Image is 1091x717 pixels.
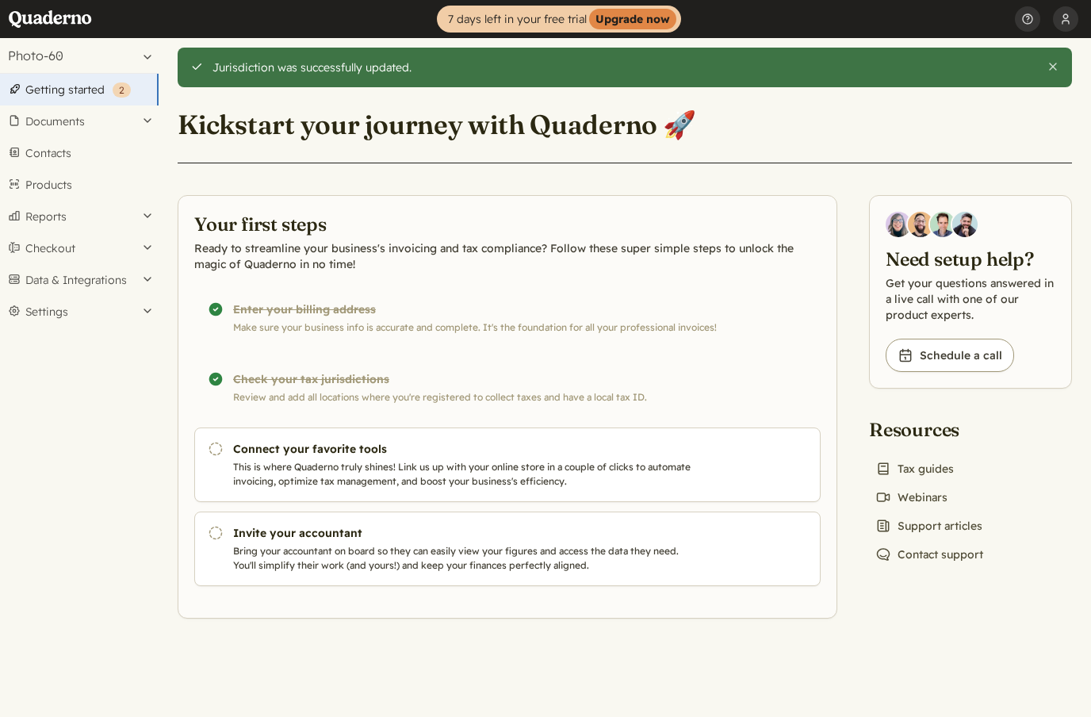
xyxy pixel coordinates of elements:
h2: Need setup help? [886,247,1055,272]
p: This is where Quaderno truly shines! Link us up with your online store in a couple of clicks to a... [233,460,701,489]
h1: Kickstart your journey with Quaderno 🚀 [178,108,696,142]
a: Tax guides [869,458,960,480]
strong: Upgrade now [589,9,676,29]
p: Get your questions answered in a live call with one of our product experts. [886,275,1055,323]
img: Ivo Oltmans, Business Developer at Quaderno [930,212,955,237]
a: 7 days left in your free trialUpgrade now [437,6,681,33]
h2: Your first steps [194,212,821,237]
a: Contact support [869,543,990,566]
a: Invite your accountant Bring your accountant on board so they can easily view your figures and ac... [194,512,821,586]
h2: Resources [869,417,990,443]
a: Connect your favorite tools This is where Quaderno truly shines! Link us up with your online stor... [194,428,821,502]
div: Jurisdiction was successfully updated. [212,60,1035,75]
p: Ready to streamline your business's invoicing and tax compliance? Follow these super simple steps... [194,240,821,272]
h3: Invite your accountant [233,525,701,541]
p: Bring your accountant on board so they can easily view your figures and access the data they need... [233,544,701,573]
h3: Connect your favorite tools [233,441,701,457]
a: Support articles [869,515,989,537]
img: Diana Carrasco, Account Executive at Quaderno [886,212,911,237]
a: Schedule a call [886,339,1014,372]
img: Javier Rubio, DevRel at Quaderno [952,212,978,237]
a: Webinars [869,486,954,508]
img: Jairo Fumero, Account Executive at Quaderno [908,212,933,237]
button: Close this alert [1047,60,1059,73]
span: 2 [119,84,124,96]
